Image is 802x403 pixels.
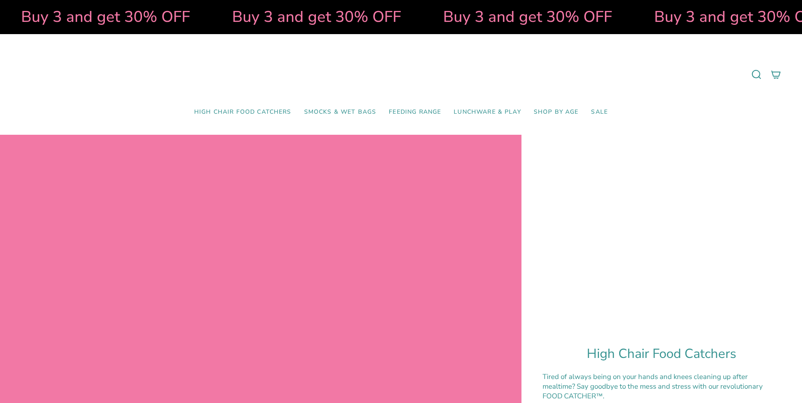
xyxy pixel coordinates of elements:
strong: Buy 3 and get 30% OFF [228,6,397,27]
a: Feeding Range [382,102,447,122]
strong: Buy 3 and get 30% OFF [17,6,186,27]
p: Tired of always being on your hands and knees cleaning up after mealtime? Say goodbye to the mess... [543,372,781,401]
h1: High Chair Food Catchers [543,346,781,362]
a: Mumma’s Little Helpers [329,47,474,102]
a: Lunchware & Play [447,102,527,122]
a: High Chair Food Catchers [188,102,298,122]
span: Smocks & Wet Bags [304,109,377,116]
span: SALE [591,109,608,116]
span: Shop by Age [534,109,579,116]
a: SALE [585,102,614,122]
span: High Chair Food Catchers [194,109,291,116]
span: Lunchware & Play [454,109,521,116]
strong: Buy 3 and get 30% OFF [439,6,608,27]
a: Smocks & Wet Bags [298,102,383,122]
span: Feeding Range [389,109,441,116]
a: Shop by Age [527,102,585,122]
